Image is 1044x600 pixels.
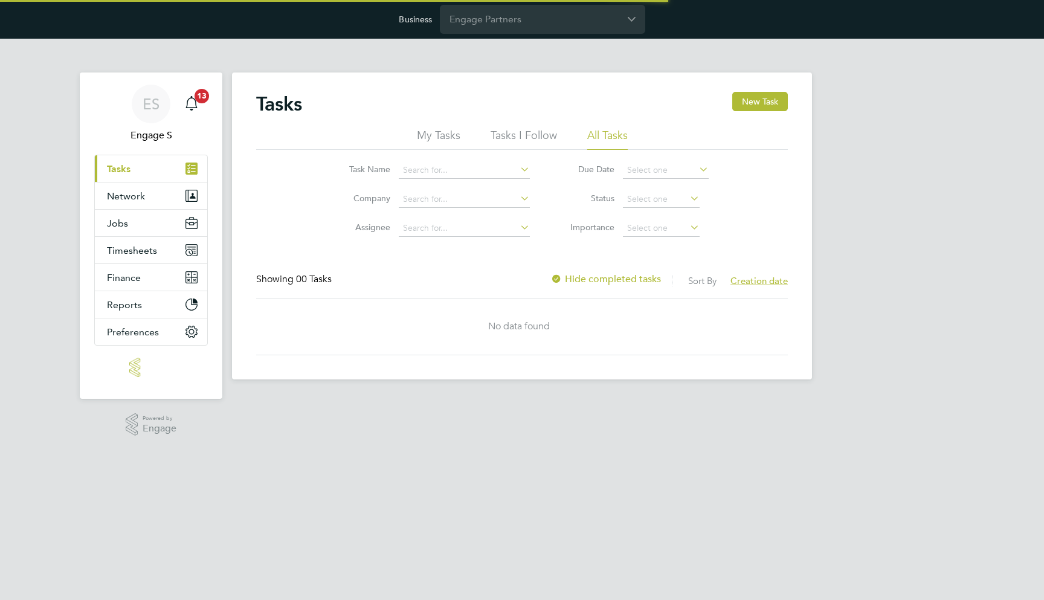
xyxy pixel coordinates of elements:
[143,96,159,112] span: ES
[623,191,700,208] input: Select one
[129,358,173,377] img: engage-logo-retina.png
[399,191,530,208] input: Search for...
[623,220,700,237] input: Select one
[256,92,302,116] h2: Tasks
[94,85,208,143] a: ESEngage S
[296,273,332,285] span: 00 Tasks
[95,291,207,318] button: Reports
[107,326,159,338] span: Preferences
[107,245,157,256] span: Timesheets
[107,218,128,229] span: Jobs
[560,164,614,175] label: Due Date
[126,413,177,436] a: Powered byEngage
[95,264,207,291] button: Finance
[95,210,207,236] button: Jobs
[587,128,628,150] li: All Tasks
[732,92,788,111] button: New Task
[399,14,432,25] label: Business
[560,193,614,204] label: Status
[336,193,390,204] label: Company
[107,190,145,202] span: Network
[256,273,334,286] div: Showing
[95,237,207,263] button: Timesheets
[550,273,661,285] label: Hide completed tasks
[107,299,142,311] span: Reports
[94,358,208,377] a: Go to home page
[399,162,530,179] input: Search for...
[143,424,176,434] span: Engage
[94,128,208,143] span: Engage S
[491,128,557,150] li: Tasks I Follow
[730,275,788,286] span: Creation date
[399,220,530,237] input: Search for...
[107,272,141,283] span: Finance
[143,413,176,424] span: Powered by
[688,275,717,286] label: Sort By
[95,182,207,209] button: Network
[336,164,390,175] label: Task Name
[417,128,460,150] li: My Tasks
[560,222,614,233] label: Importance
[195,89,209,103] span: 13
[336,222,390,233] label: Assignee
[95,155,207,182] a: Tasks
[179,85,204,123] a: 13
[256,320,782,333] div: No data found
[95,318,207,345] button: Preferences
[623,162,709,179] input: Select one
[80,73,222,399] nav: Main navigation
[107,163,130,175] span: Tasks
